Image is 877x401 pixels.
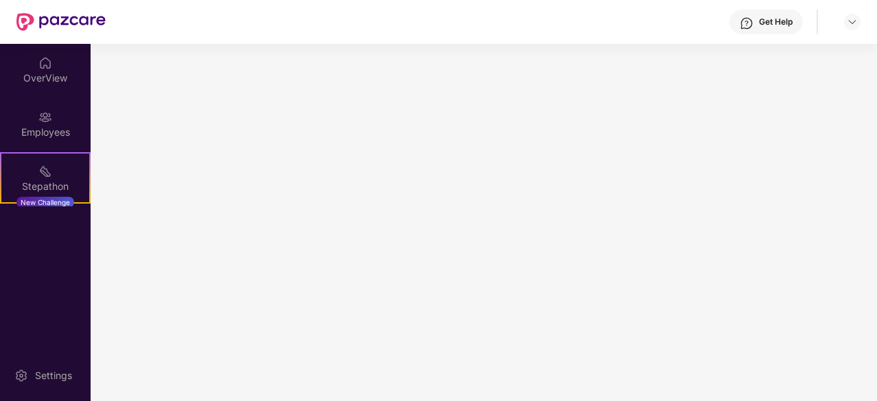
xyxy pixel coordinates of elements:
[31,369,76,382] div: Settings
[16,13,106,31] img: New Pazcare Logo
[1,180,89,193] div: Stepathon
[38,165,52,178] img: svg+xml;base64,PHN2ZyB4bWxucz0iaHR0cDovL3d3dy53My5vcmcvMjAwMC9zdmciIHdpZHRoPSIyMSIgaGVpZ2h0PSIyMC...
[38,110,52,124] img: svg+xml;base64,PHN2ZyBpZD0iRW1wbG95ZWVzIiB4bWxucz0iaHR0cDovL3d3dy53My5vcmcvMjAwMC9zdmciIHdpZHRoPS...
[740,16,753,30] img: svg+xml;base64,PHN2ZyBpZD0iSGVscC0zMngzMiIgeG1sbnM9Imh0dHA6Ly93d3cudzMub3JnLzIwMDAvc3ZnIiB3aWR0aD...
[759,16,793,27] div: Get Help
[14,369,28,382] img: svg+xml;base64,PHN2ZyBpZD0iU2V0dGluZy0yMHgyMCIgeG1sbnM9Imh0dHA6Ly93d3cudzMub3JnLzIwMDAvc3ZnIiB3aW...
[38,56,52,70] img: svg+xml;base64,PHN2ZyBpZD0iSG9tZSIgeG1sbnM9Imh0dHA6Ly93d3cudzMub3JnLzIwMDAvc3ZnIiB3aWR0aD0iMjAiIG...
[847,16,858,27] img: svg+xml;base64,PHN2ZyBpZD0iRHJvcGRvd24tMzJ4MzIiIHhtbG5zPSJodHRwOi8vd3d3LnczLm9yZy8yMDAwL3N2ZyIgd2...
[16,197,74,208] div: New Challenge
